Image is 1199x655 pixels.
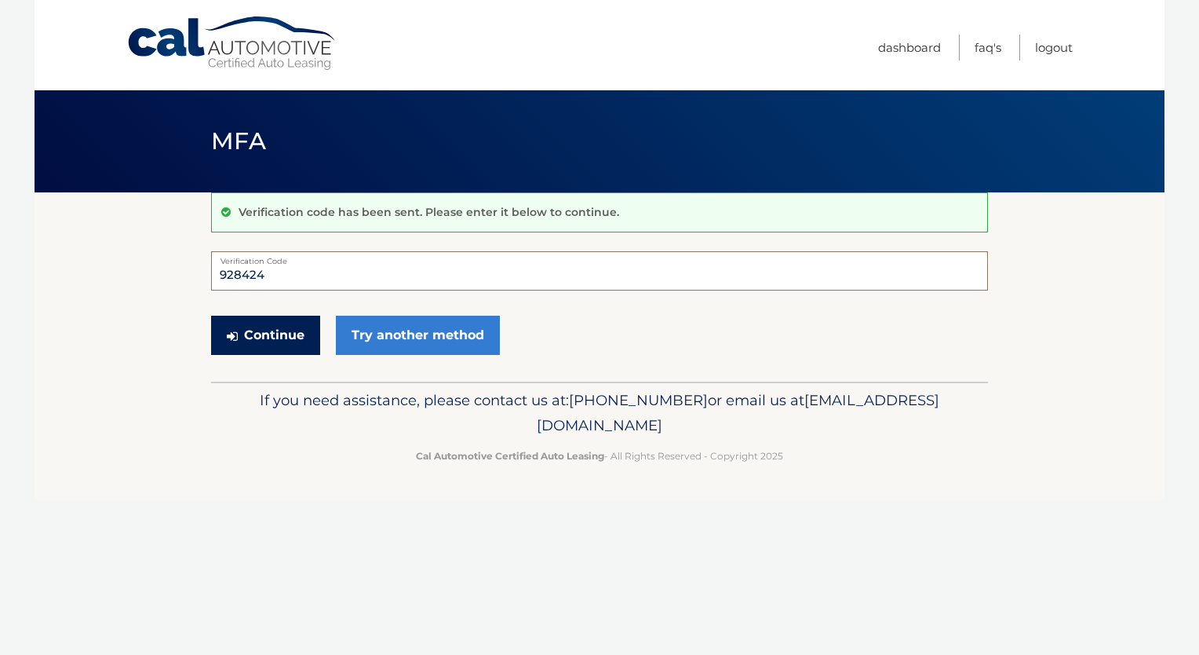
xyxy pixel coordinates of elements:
[211,316,320,355] button: Continue
[1035,35,1073,60] a: Logout
[126,16,338,71] a: Cal Automotive
[221,388,978,438] p: If you need assistance, please contact us at: or email us at
[569,391,708,409] span: [PHONE_NUMBER]
[878,35,941,60] a: Dashboard
[239,205,619,219] p: Verification code has been sent. Please enter it below to continue.
[211,251,988,264] label: Verification Code
[211,126,266,156] span: MFA
[537,391,939,434] span: [EMAIL_ADDRESS][DOMAIN_NAME]
[336,316,500,355] a: Try another method
[416,450,604,462] strong: Cal Automotive Certified Auto Leasing
[975,35,1001,60] a: FAQ's
[211,251,988,291] input: Verification Code
[221,448,978,464] p: - All Rights Reserved - Copyright 2025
